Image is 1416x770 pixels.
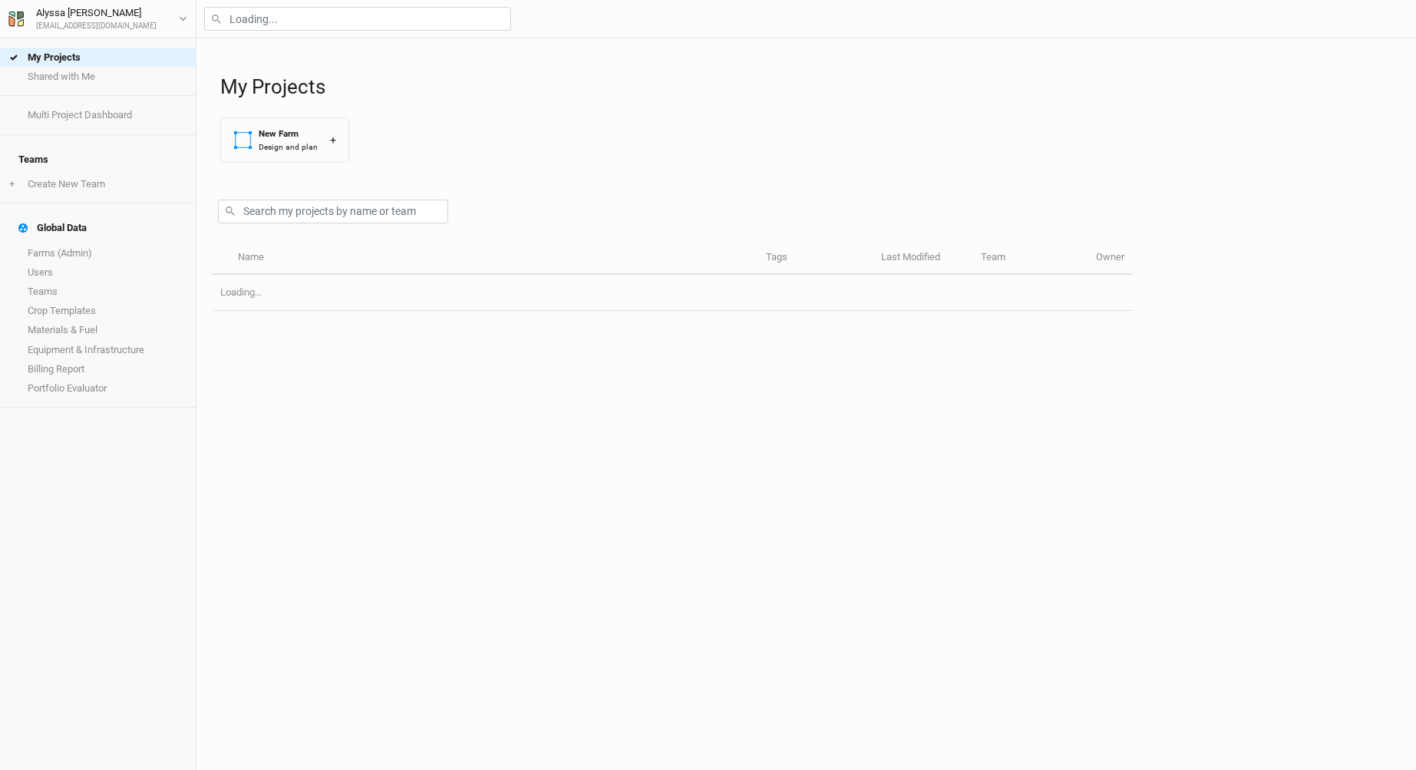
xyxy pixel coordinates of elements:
[218,200,448,223] input: Search my projects by name or team
[1088,242,1133,275] th: Owner
[9,178,15,190] span: +
[9,144,186,175] h4: Teams
[758,242,873,275] th: Tags
[220,117,349,163] button: New FarmDesign and plan+
[212,275,1133,311] td: Loading...
[204,7,511,31] input: Loading...
[259,127,318,140] div: New Farm
[36,21,157,32] div: [EMAIL_ADDRESS][DOMAIN_NAME]
[330,132,336,148] div: +
[259,141,318,153] div: Design and plan
[229,242,757,275] th: Name
[220,75,1401,99] h1: My Projects
[36,5,157,21] div: Alyssa [PERSON_NAME]
[972,242,1088,275] th: Team
[873,242,972,275] th: Last Modified
[18,222,87,234] div: Global Data
[8,5,188,32] button: Alyssa [PERSON_NAME][EMAIL_ADDRESS][DOMAIN_NAME]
